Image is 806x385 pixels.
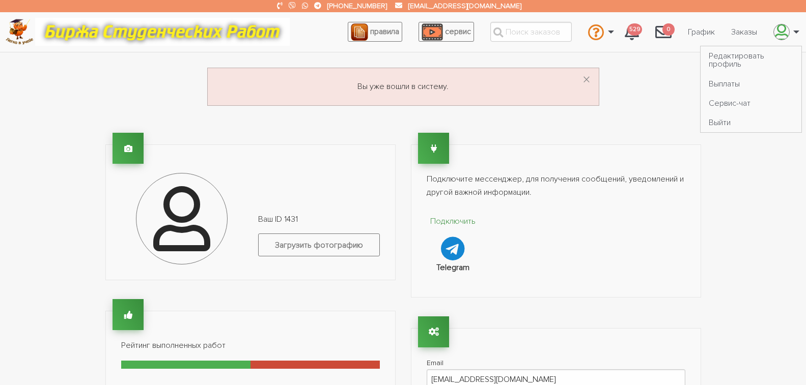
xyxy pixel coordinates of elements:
[427,215,480,260] a: Подключить
[627,23,642,36] span: 529
[427,215,480,228] p: Подключить
[370,26,399,37] span: правила
[701,94,801,113] a: Сервис-чат
[348,22,402,42] a: правила
[419,22,474,42] a: сервис
[258,233,380,256] label: Загрузить фотографию
[6,19,34,45] img: logo-c4363faeb99b52c628a42810ed6dfb4293a56d4e4775eb116515dfe7f33672af.png
[422,23,443,41] img: play_icon-49f7f135c9dc9a03216cfdbccbe1e3994649169d890fb554cedf0eac35a01ba8.png
[220,80,587,94] p: Вы уже вошли в систему.
[680,22,723,42] a: График
[408,2,521,10] a: [EMAIL_ADDRESS][DOMAIN_NAME]
[35,18,290,46] img: motto-12e01f5a76059d5f6a28199ef077b1f78e012cfde436ab5cf1d4517935686d32.gif
[723,22,765,42] a: Заказы
[701,46,801,74] a: Редактировать профиль
[701,113,801,132] a: Выйти
[647,18,680,46] a: 0
[582,70,591,90] span: ×
[251,213,387,264] div: Ваш ID 1431
[427,173,685,199] p: Подключите мессенджер, для получения сообщений, уведомлений и другой важной информации.
[662,23,675,36] span: 0
[617,18,647,46] a: 529
[490,22,572,42] input: Поиск заказов
[351,23,368,41] img: agreement_icon-feca34a61ba7f3d1581b08bc946b2ec1ccb426f67415f344566775c155b7f62c.png
[327,2,387,10] a: [PHONE_NUMBER]
[427,357,685,369] label: Email
[436,262,469,273] strong: Telegram
[445,26,471,37] span: сервис
[582,72,591,88] button: Dismiss alert
[701,74,801,93] a: Выплаты
[121,339,380,352] p: Рейтинг выполненных работ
